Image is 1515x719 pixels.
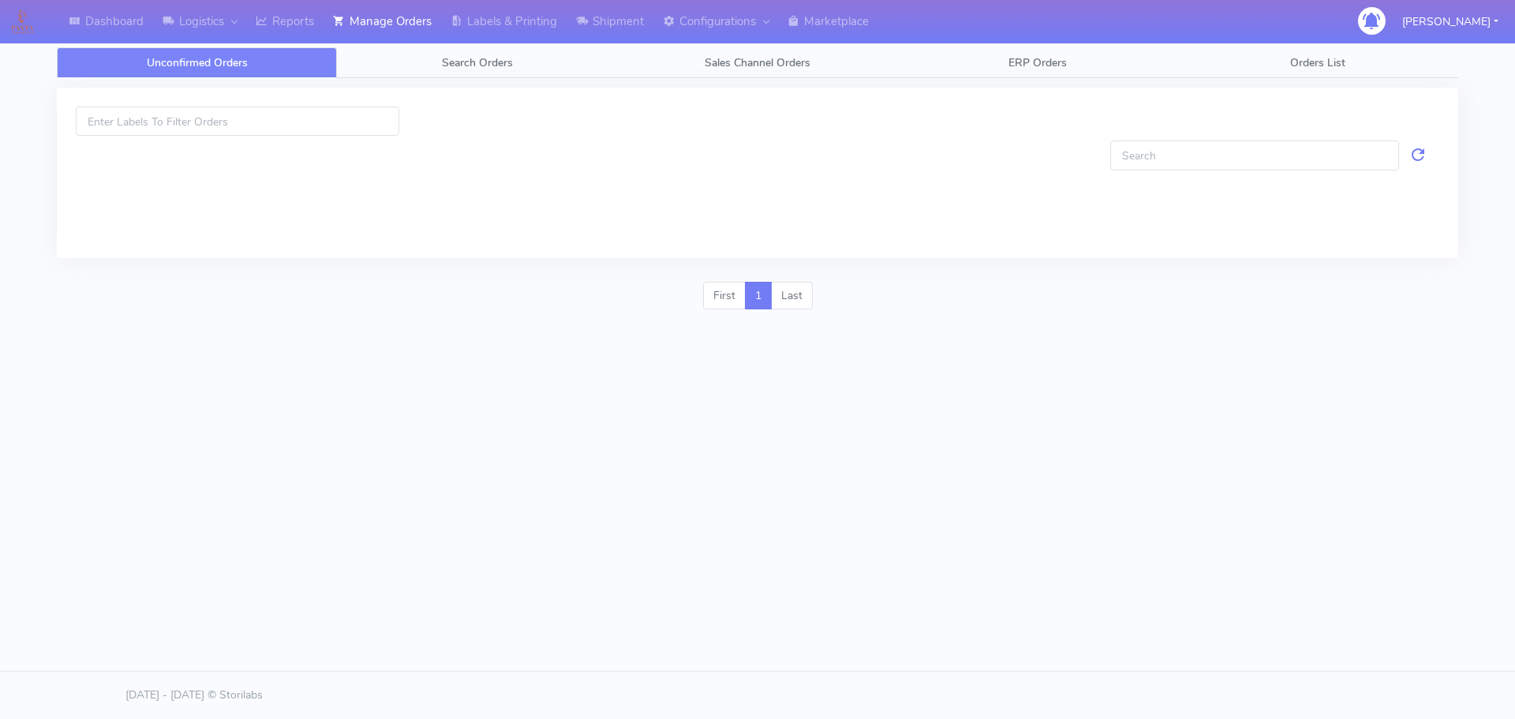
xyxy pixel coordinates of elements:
[57,47,1458,78] ul: Tabs
[1008,55,1067,70] span: ERP Orders
[745,282,772,310] a: 1
[442,55,513,70] span: Search Orders
[1290,55,1345,70] span: Orders List
[1390,6,1510,38] button: [PERSON_NAME]
[705,55,810,70] span: Sales Channel Orders
[147,55,248,70] span: Unconfirmed Orders
[76,107,399,136] input: Enter Labels To Filter Orders
[1110,140,1399,170] input: Search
